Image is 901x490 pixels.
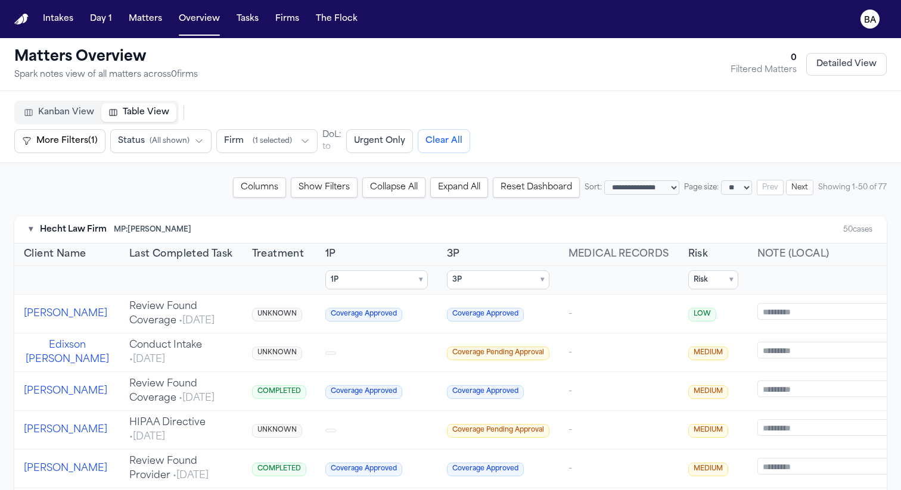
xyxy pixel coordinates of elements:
span: Coverage Approved [447,463,524,476]
span: COMPLETED [252,385,306,399]
button: Risk [688,247,709,261]
legend: DoL: [322,129,341,141]
span: MEDIUM [688,424,728,438]
span: - [568,309,572,319]
span: Coverage Approved [325,308,402,322]
button: Firms [271,8,304,30]
span: MEDIUM [688,385,728,399]
button: Last Completed Task [129,247,233,261]
summary: 1P ▾ [325,270,428,289]
span: • [DATE] [176,316,215,326]
button: [PERSON_NAME] [24,461,107,476]
button: Edixson [PERSON_NAME] [24,338,110,367]
span: to [322,141,331,153]
span: Coverage Approved [447,308,524,322]
span: Review Found Coverage [129,379,215,403]
span: Sort: [585,183,602,192]
div: Filtered Matters [731,64,797,76]
button: [PERSON_NAME] [24,384,107,398]
h1: Matters Overview [14,48,198,67]
span: - [568,464,572,473]
button: Prev [757,180,784,195]
div: 0 [731,52,797,64]
span: Table View [123,107,169,118]
span: UNKNOWN [252,424,302,438]
span: Hecht Law Firm [40,224,107,236]
button: Columns [233,177,286,198]
span: Review Found Coverage [129,302,215,326]
span: Coverage Approved [325,385,402,399]
button: Collapse All [362,177,425,198]
span: Status [118,135,145,147]
summary: Risk ▾ [688,270,738,289]
summary: 3P ▾ [447,270,549,289]
select: Page size [721,180,752,195]
span: - [568,425,572,435]
button: Status(All shown) [110,129,212,153]
button: [PERSON_NAME] [24,423,107,437]
button: 1P [325,247,336,261]
span: Coverage Approved [447,385,524,399]
button: Firm(1 selected) [216,129,318,153]
span: • [DATE] [170,471,209,480]
span: ▾ [540,275,544,285]
button: Detailed View [806,53,887,76]
span: ▾ [729,275,733,285]
span: MEDIUM [688,347,728,360]
button: The Flock [311,8,362,30]
span: Coverage Approved [325,463,402,476]
span: MP: [PERSON_NAME] [114,225,191,235]
button: Intakes [38,8,78,30]
span: • [DATE] [129,355,165,364]
span: ( All shown ) [150,136,189,146]
button: Expand All [430,177,488,198]
button: Show Filters [291,177,358,198]
span: HIPAA Directive [129,418,206,442]
button: Toggle firm section [29,224,33,236]
span: - [568,348,572,357]
button: Urgent Only [346,129,413,153]
span: COMPLETED [252,463,306,476]
p: Spark notes view of all matters across 0 firm s [14,69,198,81]
button: More Filters(1) [14,129,105,153]
span: ( 1 selected ) [253,136,292,146]
span: Showing 1-50 of 77 [818,183,887,192]
select: Sort [604,180,679,195]
div: 50 cases [843,225,872,235]
button: Overview [174,8,225,30]
span: - [568,386,572,396]
span: Review Found Provider [129,457,209,480]
button: [PERSON_NAME] [24,307,107,321]
span: MEDIUM [688,463,728,476]
button: Tasks [232,8,263,30]
span: Page size: [684,183,719,192]
span: LOW [688,308,716,322]
span: 3P [447,247,460,261]
span: • [DATE] [176,394,215,403]
button: Next [786,180,813,195]
span: UNKNOWN [252,347,302,360]
button: Reset Dashboard [493,177,580,198]
img: Finch Logo [14,14,29,25]
span: Note (local) [757,249,829,259]
a: Home [14,14,29,25]
span: Coverage Pending Approval [447,424,549,438]
a: Day 1 [85,8,117,30]
span: Kanban View [38,107,94,118]
button: Kanban View [17,103,101,122]
button: Client Name [24,247,86,261]
span: ▾ [419,275,422,285]
span: Firm [224,135,244,147]
button: Matters [124,8,167,30]
span: UNKNOWN [252,308,302,322]
button: Table View [101,103,176,122]
span: • [DATE] [129,432,165,442]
